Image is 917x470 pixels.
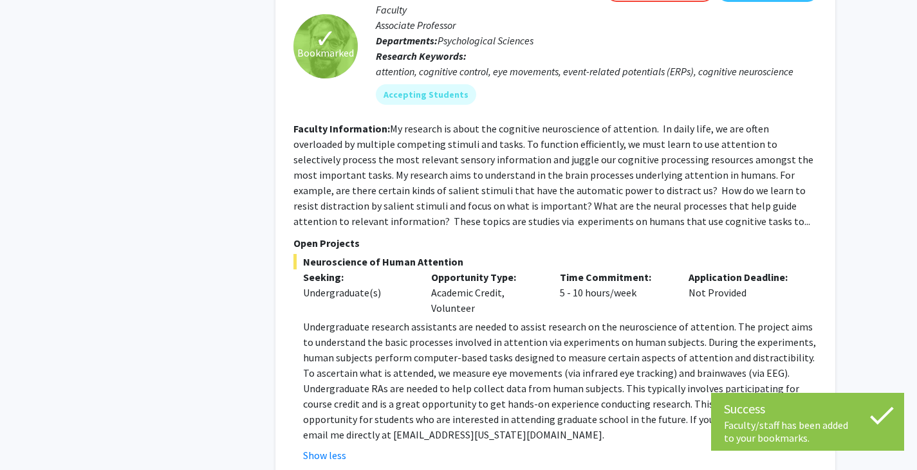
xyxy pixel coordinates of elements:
[303,285,412,300] div: Undergraduate(s)
[303,447,346,463] button: Show less
[293,122,813,228] fg-read-more: My research is about the cognitive neuroscience of attention. In daily life, we are often overloa...
[376,2,817,17] p: Faculty
[376,34,438,47] b: Departments:
[689,269,798,285] p: Application Deadline:
[376,84,476,105] mat-chip: Accepting Students
[303,319,817,442] p: Undergraduate research assistants are needed to assist research on the neuroscience of attention....
[376,64,817,79] div: attention, cognitive control, eye movements, event-related potentials (ERPs), cognitive neuroscience
[421,269,550,316] div: Academic Credit, Volunteer
[679,269,808,316] div: Not Provided
[293,254,817,269] span: Neuroscience of Human Attention
[376,17,817,33] p: Associate Professor
[297,45,354,60] span: Bookmarked
[431,269,541,285] p: Opportunity Type:
[550,269,679,316] div: 5 - 10 hours/week
[293,235,817,251] p: Open Projects
[293,122,390,135] b: Faculty Information:
[724,399,891,419] div: Success
[438,34,533,47] span: Psychological Sciences
[315,32,337,45] span: ✓
[10,412,55,460] iframe: Chat
[303,269,412,285] p: Seeking:
[376,50,467,62] b: Research Keywords:
[724,419,891,444] div: Faculty/staff has been added to your bookmarks.
[560,269,669,285] p: Time Commitment:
